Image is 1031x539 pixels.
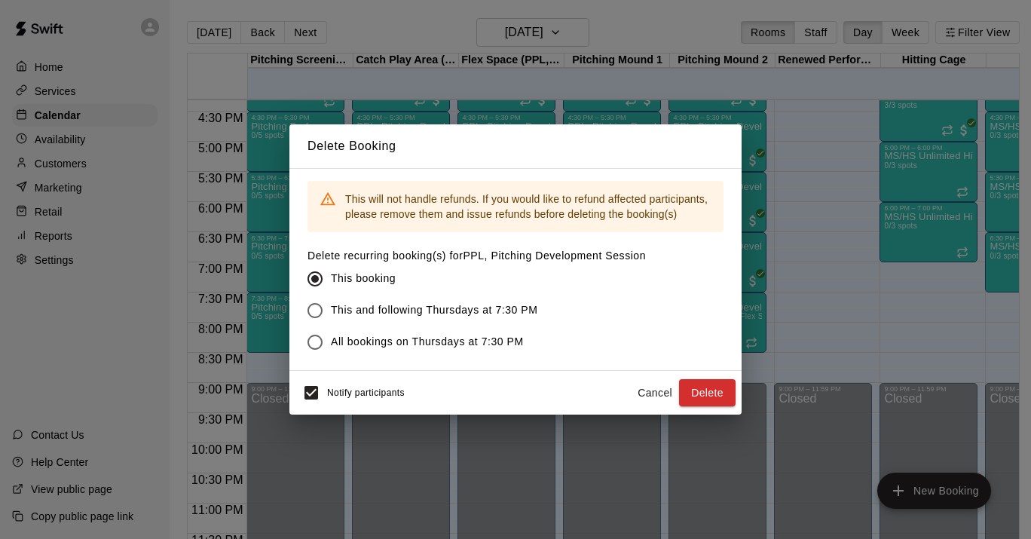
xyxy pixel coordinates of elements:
h2: Delete Booking [289,124,742,168]
span: This booking [331,271,396,286]
span: This and following Thursdays at 7:30 PM [331,302,538,318]
div: This will not handle refunds. If you would like to refund affected participants, please remove th... [345,185,711,228]
button: Delete [679,379,736,407]
span: All bookings on Thursdays at 7:30 PM [331,334,524,350]
span: Notify participants [327,387,405,398]
button: Cancel [631,379,679,407]
label: Delete recurring booking(s) for PPL, Pitching Development Session [307,248,646,263]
